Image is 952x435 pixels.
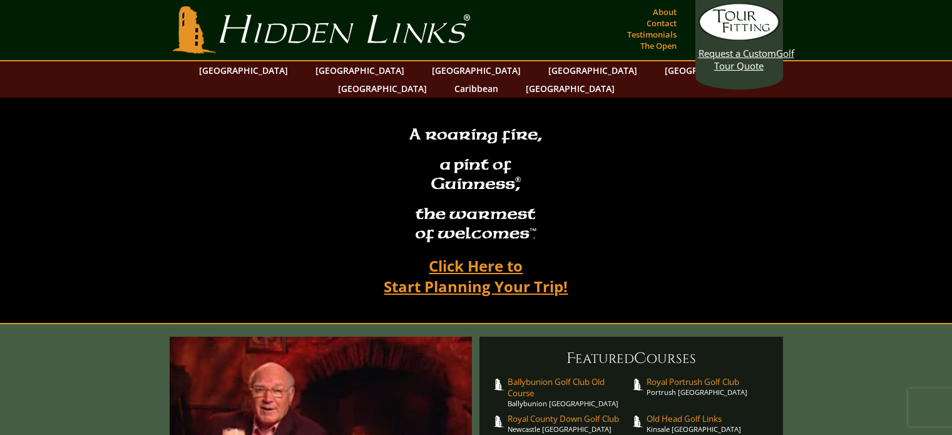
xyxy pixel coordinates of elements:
a: The Open [637,37,680,54]
span: Request a Custom [699,47,776,59]
a: Contact [643,14,680,32]
a: Ballybunion Golf Club Old CourseBallybunion [GEOGRAPHIC_DATA] [508,376,632,408]
a: [GEOGRAPHIC_DATA] [309,61,411,79]
span: Royal Portrush Golf Club [647,376,770,387]
a: About [650,3,680,21]
a: Royal County Down Golf ClubNewcastle [GEOGRAPHIC_DATA] [508,413,632,434]
span: Old Head Golf Links [647,413,770,424]
h6: eatured ourses [492,349,770,369]
span: Royal County Down Golf Club [508,413,632,424]
a: Click Here toStart Planning Your Trip! [371,251,580,301]
a: Request a CustomGolf Tour Quote [699,3,780,72]
a: [GEOGRAPHIC_DATA] [520,79,621,98]
a: [GEOGRAPHIC_DATA] [542,61,643,79]
a: [GEOGRAPHIC_DATA] [658,61,760,79]
a: Testimonials [624,26,680,43]
span: F [566,349,575,369]
span: C [634,349,647,369]
a: [GEOGRAPHIC_DATA] [426,61,527,79]
a: Old Head Golf LinksKinsale [GEOGRAPHIC_DATA] [647,413,770,434]
a: [GEOGRAPHIC_DATA] [193,61,294,79]
a: [GEOGRAPHIC_DATA] [332,79,433,98]
a: Caribbean [448,79,504,98]
h2: A roaring fire, a pint of Guinness , the warmest of welcomesâ„¢. [401,120,550,251]
a: Royal Portrush Golf ClubPortrush [GEOGRAPHIC_DATA] [647,376,770,397]
span: Ballybunion Golf Club Old Course [508,376,632,399]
